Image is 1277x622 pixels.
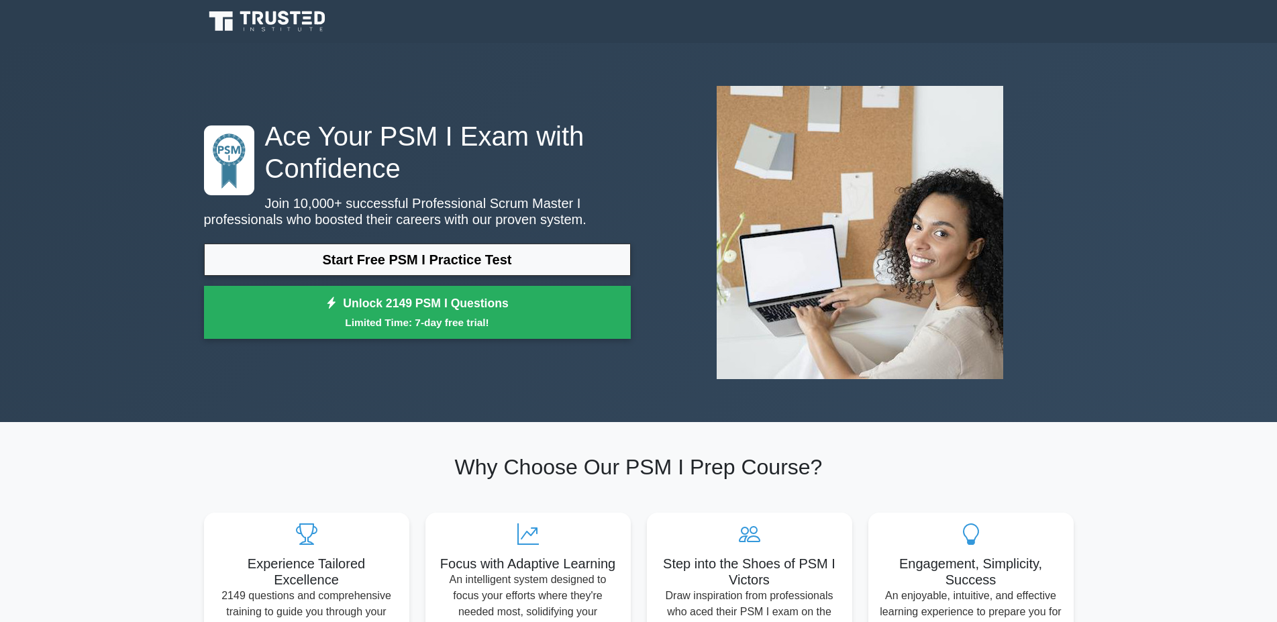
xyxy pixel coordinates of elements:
small: Limited Time: 7-day free trial! [221,315,614,330]
h2: Why Choose Our PSM I Prep Course? [204,454,1074,480]
p: Join 10,000+ successful Professional Scrum Master I professionals who boosted their careers with ... [204,195,631,227]
a: Start Free PSM I Practice Test [204,244,631,276]
h5: Focus with Adaptive Learning [436,556,620,572]
h5: Experience Tailored Excellence [215,556,399,588]
h5: Step into the Shoes of PSM I Victors [658,556,841,588]
h5: Engagement, Simplicity, Success [879,556,1063,588]
a: Unlock 2149 PSM I QuestionsLimited Time: 7-day free trial! [204,286,631,340]
h1: Ace Your PSM I Exam with Confidence [204,120,631,185]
